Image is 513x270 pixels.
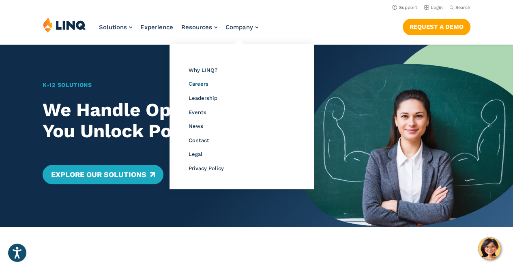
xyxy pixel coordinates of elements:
a: Experience [140,24,173,31]
img: Home Banner [299,45,513,227]
a: Support [392,5,417,10]
button: Open Search Bar [449,4,470,11]
h2: We Handle Operations. You Unlock Potential. [43,99,278,142]
nav: Primary Navigation [99,17,258,44]
a: Resources [181,24,217,31]
a: Request a Demo [403,19,470,35]
a: Why LINQ? [189,67,217,73]
h1: K‑12 Solutions [43,81,278,89]
nav: Button Navigation [403,17,470,35]
a: Explore Our Solutions [43,165,163,184]
span: Search [455,5,470,10]
span: Solutions [99,24,127,31]
a: Login [424,5,443,10]
span: Company [225,24,253,31]
img: LINQ | K‑12 Software [43,17,86,32]
a: Contact [189,137,209,143]
span: Resources [181,24,212,31]
a: Events [189,109,206,115]
a: Company [225,24,258,31]
a: Legal [189,151,202,157]
a: Leadership [189,95,217,101]
a: Careers [189,81,208,87]
a: News [189,123,203,129]
button: Hello, have a question? Let’s chat. [478,237,501,260]
a: Privacy Policy [189,165,224,171]
a: Solutions [99,24,132,31]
